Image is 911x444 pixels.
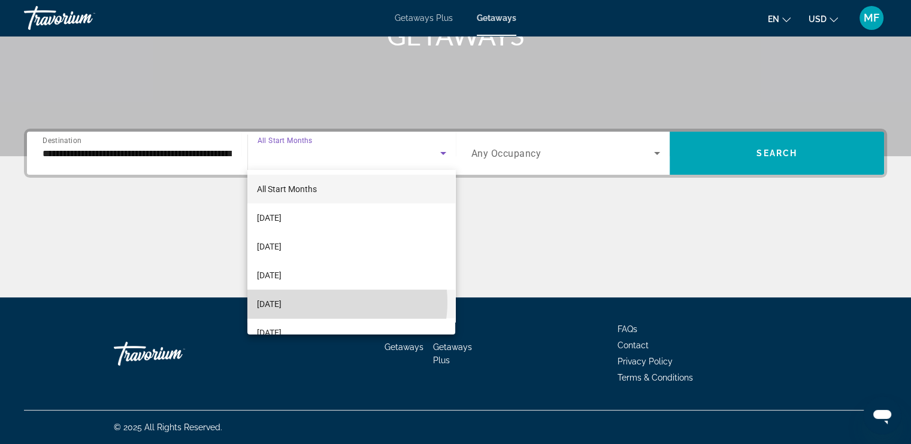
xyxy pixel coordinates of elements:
[257,211,282,225] span: [DATE]
[863,396,901,434] iframe: Button to launch messaging window
[257,297,282,311] span: [DATE]
[257,326,282,340] span: [DATE]
[257,239,282,254] span: [DATE]
[257,184,317,194] span: All Start Months
[257,268,282,282] span: [DATE]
